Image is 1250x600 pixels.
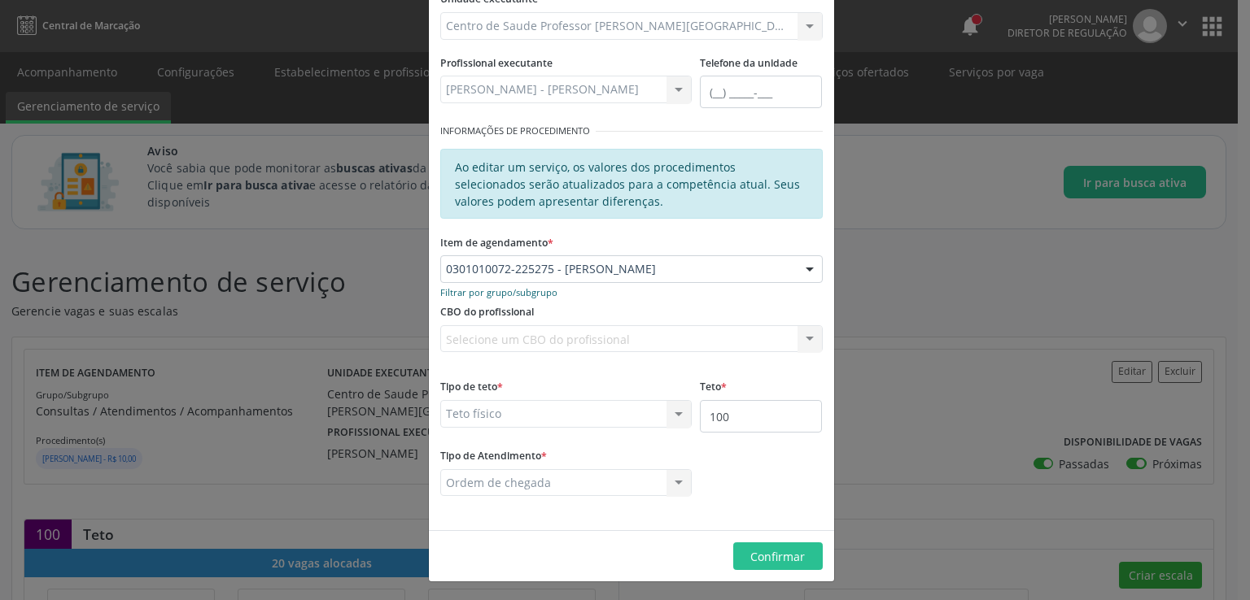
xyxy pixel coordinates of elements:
[440,286,557,298] small: Filtrar por grupo/subgrupo
[733,542,823,570] button: Confirmar
[446,261,789,277] span: 0301010072-225275 - [PERSON_NAME]
[440,375,503,400] label: Tipo de teto
[440,124,590,138] small: Informações de Procedimento
[440,444,547,469] label: Tipo de Atendimento
[440,51,553,76] label: Profissional executante
[440,300,534,325] label: CBO do profissional
[750,549,805,564] span: Confirmar
[700,76,822,108] input: (__) _____-___
[700,51,798,76] label: Telefone da unidade
[440,149,823,219] div: Ao editar um serviço, os valores dos procedimentos selecionados serão atualizados para a competên...
[440,230,553,255] label: Item de agendamento
[440,284,557,299] a: Filtrar por grupo/subgrupo
[700,375,727,400] label: Teto
[700,400,822,433] input: Ex. 100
